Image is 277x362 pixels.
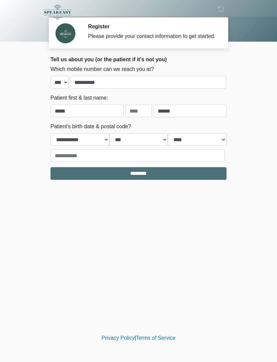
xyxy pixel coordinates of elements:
label: Patient first & last name: [50,94,108,102]
img: Agent Avatar [55,23,75,43]
h2: Register [88,23,217,30]
label: Patient's birth date & postal code? [50,123,131,131]
label: Which mobile number can we reach you at? [50,65,154,73]
div: Please provide your contact information to get started. [88,32,217,40]
a: Privacy Policy [102,335,135,341]
img: Speakeasy Aesthetics GFE Logo [44,5,71,20]
a: Terms of Service [136,335,175,341]
a: | [135,335,136,341]
h2: Tell us about you (or the patient if it's not you) [50,56,227,63]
